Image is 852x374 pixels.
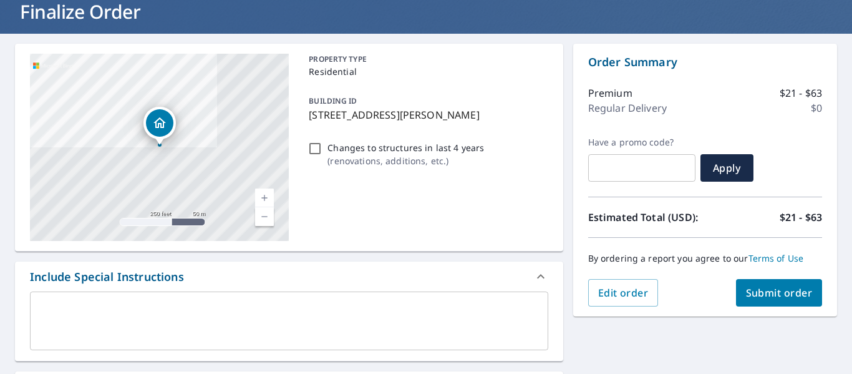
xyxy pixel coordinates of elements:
p: By ordering a report you agree to our [588,253,822,264]
span: Submit order [746,286,813,300]
button: Apply [700,154,753,182]
p: PROPERTY TYPE [309,54,543,65]
a: Current Level 17, Zoom In [255,189,274,207]
p: Order Summary [588,54,822,71]
div: Include Special Instructions [15,262,563,292]
p: [STREET_ADDRESS][PERSON_NAME] [309,107,543,122]
label: Have a promo code? [588,137,695,148]
div: Include Special Instructions [30,268,184,285]
a: Current Level 17, Zoom Out [255,207,274,226]
p: $21 - $63 [780,86,822,101]
div: Dropped pin, building 1, Residential property, 9110 Bunker Hill Rd Fredericksburg, VA 22407 [143,107,176,145]
p: Residential [309,65,543,78]
span: Apply [710,161,743,175]
p: Premium [588,86,632,101]
span: Edit order [598,286,649,300]
button: Submit order [736,279,823,307]
p: BUILDING ID [309,96,357,106]
a: Terms of Use [748,252,804,264]
p: Estimated Total (USD): [588,210,705,225]
p: ( renovations, additions, etc. ) [327,154,484,167]
p: Regular Delivery [588,101,667,116]
p: $0 [811,101,822,116]
p: $21 - $63 [780,210,822,225]
button: Edit order [588,279,659,307]
p: Changes to structures in last 4 years [327,141,484,154]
